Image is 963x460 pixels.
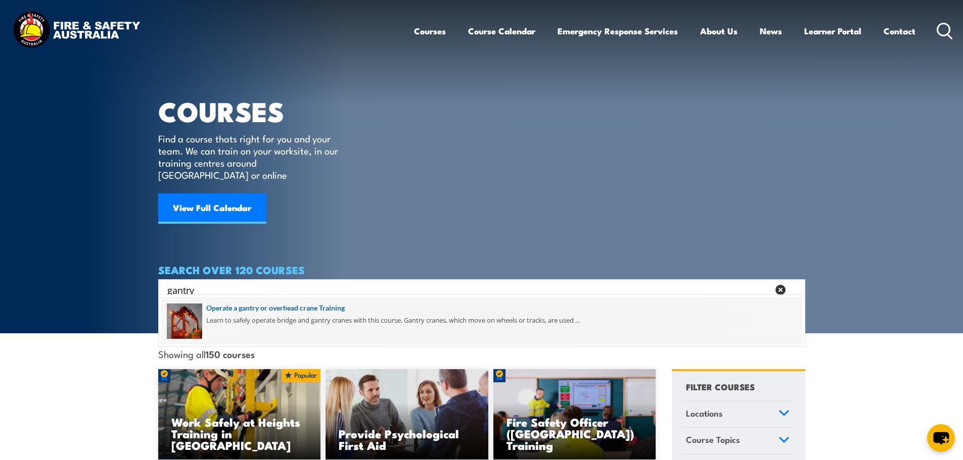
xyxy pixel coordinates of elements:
[326,369,488,460] a: Provide Psychological First Aid
[167,302,797,314] a: Operate a gantry or overhead crane Training
[158,369,321,460] img: Work Safely at Heights Training (1)
[700,18,738,44] a: About Us
[681,428,794,454] a: Course Topics
[788,283,802,297] button: Search magnifier button
[171,416,308,451] h3: Work Safely at Heights Training in [GEOGRAPHIC_DATA]
[169,283,771,297] form: Search form
[167,282,769,297] input: Search input
[468,18,535,44] a: Course Calendar
[158,369,321,460] a: Work Safely at Heights Training in [GEOGRAPHIC_DATA]
[493,369,656,460] img: Fire Safety Advisor
[339,428,475,451] h3: Provide Psychological First Aid
[681,401,794,428] a: Locations
[507,416,643,451] h3: Fire Safety Officer ([GEOGRAPHIC_DATA]) Training
[884,18,915,44] a: Contact
[686,406,723,420] span: Locations
[686,380,755,393] h4: FILTER COURSES
[326,369,488,460] img: Mental Health First Aid Training Course from Fire & Safety Australia
[158,99,353,123] h1: COURSES
[760,18,782,44] a: News
[493,369,656,460] a: Fire Safety Officer ([GEOGRAPHIC_DATA]) Training
[158,264,805,275] h4: SEARCH OVER 120 COURSES
[686,433,740,446] span: Course Topics
[158,132,343,181] p: Find a course thats right for you and your team. We can train on your worksite, in our training c...
[206,347,255,361] strong: 150 courses
[414,18,446,44] a: Courses
[158,193,266,224] a: View Full Calendar
[804,18,861,44] a: Learner Portal
[558,18,678,44] a: Emergency Response Services
[158,348,255,359] span: Showing all
[927,424,955,452] button: chat-button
